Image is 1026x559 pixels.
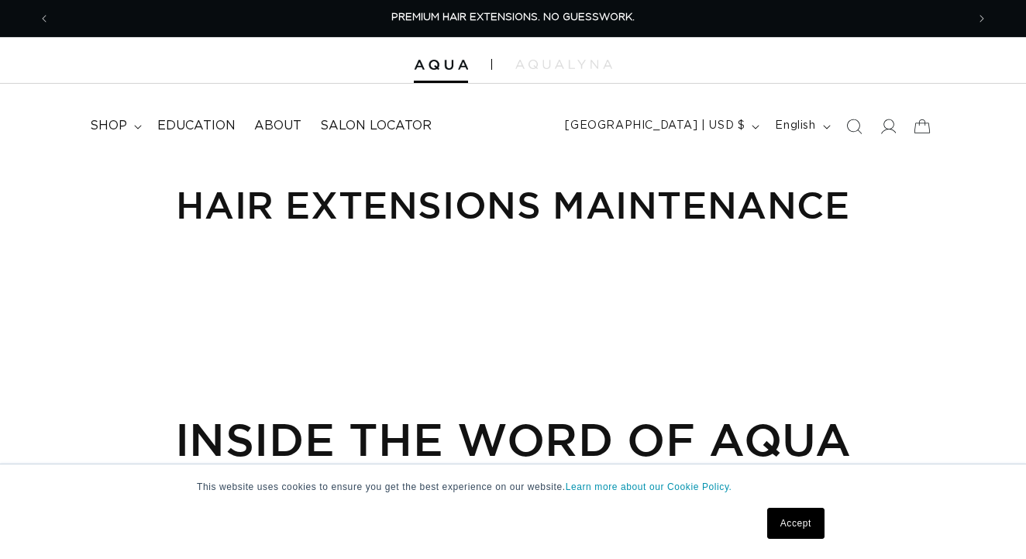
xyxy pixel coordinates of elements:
summary: shop [81,109,148,143]
span: English [775,118,815,134]
button: Next announcement [965,4,999,33]
summary: Search [837,109,871,143]
a: Education [148,109,245,143]
img: aqualyna.com [515,60,612,69]
span: Salon Locator [320,118,432,134]
button: [GEOGRAPHIC_DATA] | USD $ [556,112,766,141]
a: Salon Locator [311,109,441,143]
button: English [766,112,836,141]
a: Learn more about our Cookie Policy. [566,481,732,492]
span: [GEOGRAPHIC_DATA] | USD $ [565,118,745,134]
p: This website uses cookies to ensure you get the best experience on our website. [197,480,829,494]
img: Aqua Hair Extensions [414,60,468,71]
span: shop [90,118,127,134]
span: Education [157,118,236,134]
span: About [254,118,301,134]
button: Previous announcement [27,4,61,33]
a: Accept [767,508,825,539]
span: PREMIUM HAIR EXTENSIONS. NO GUESSWORK. [391,12,635,22]
h1: Hair Extensions Maintenance [90,181,935,229]
h2: INSIDE THE WORD OF AQUA [90,412,935,465]
a: About [245,109,311,143]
